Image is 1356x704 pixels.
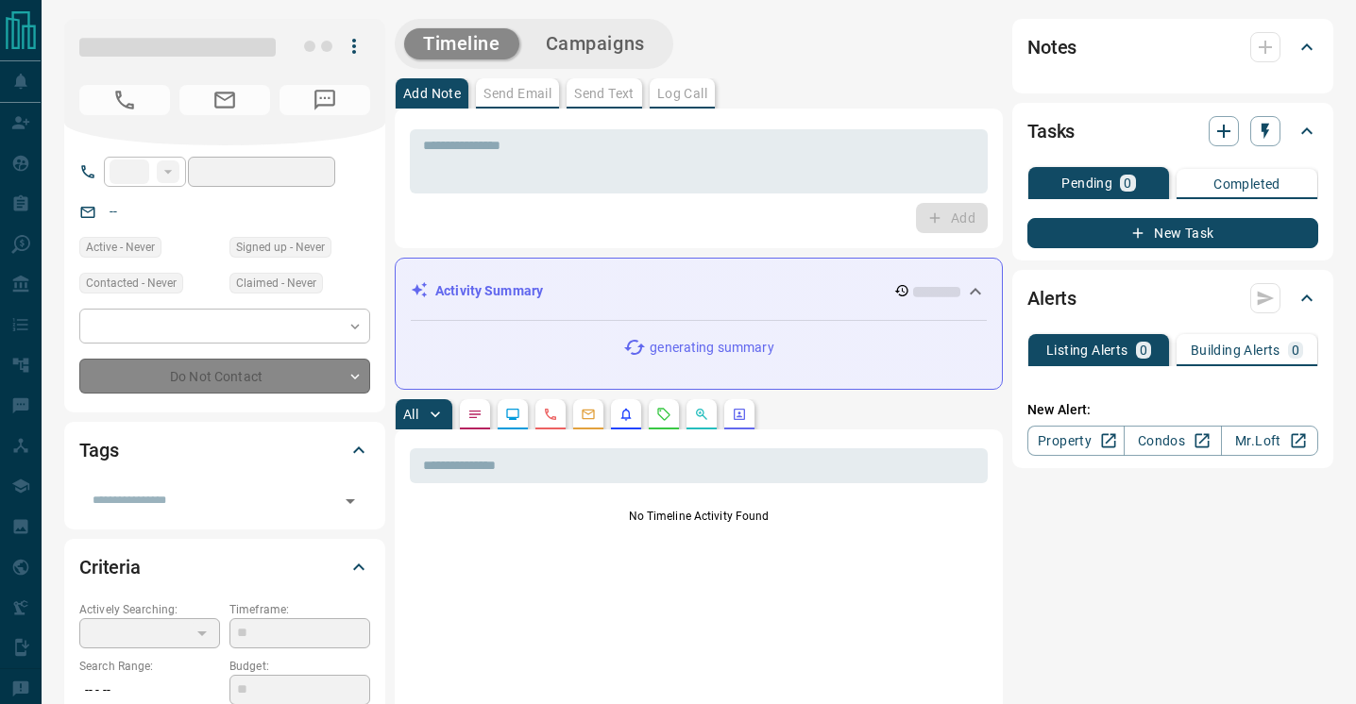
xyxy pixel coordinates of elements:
[1061,176,1112,190] p: Pending
[656,407,671,422] svg: Requests
[650,338,773,358] p: generating summary
[79,545,370,590] div: Criteria
[1124,426,1221,456] a: Condos
[403,408,418,421] p: All
[435,281,543,301] p: Activity Summary
[1027,218,1318,248] button: New Task
[280,85,370,115] span: No Number
[467,407,483,422] svg: Notes
[1027,400,1318,420] p: New Alert:
[110,204,117,219] a: --
[1027,276,1318,321] div: Alerts
[79,359,370,394] div: Do Not Contact
[1292,344,1299,357] p: 0
[236,238,325,257] span: Signed up - Never
[732,407,747,422] svg: Agent Actions
[505,407,520,422] svg: Lead Browsing Activity
[404,28,519,59] button: Timeline
[79,552,141,582] h2: Criteria
[1191,344,1280,357] p: Building Alerts
[1027,25,1318,70] div: Notes
[79,601,220,618] p: Actively Searching:
[79,427,370,473] div: Tags
[1027,283,1076,313] h2: Alerts
[1213,177,1280,191] p: Completed
[527,28,664,59] button: Campaigns
[79,85,170,115] span: No Number
[337,488,364,514] button: Open
[1027,426,1125,456] a: Property
[1221,426,1318,456] a: Mr.Loft
[411,274,987,309] div: Activity Summary
[1124,176,1131,190] p: 0
[581,407,596,422] svg: Emails
[410,508,988,525] p: No Timeline Activity Found
[1027,109,1318,154] div: Tasks
[229,658,370,675] p: Budget:
[1140,344,1147,357] p: 0
[236,274,316,293] span: Claimed - Never
[1046,344,1128,357] p: Listing Alerts
[403,87,461,100] p: Add Note
[86,274,177,293] span: Contacted - Never
[543,407,558,422] svg: Calls
[79,658,220,675] p: Search Range:
[694,407,709,422] svg: Opportunities
[179,85,270,115] span: No Email
[86,238,155,257] span: Active - Never
[1027,116,1075,146] h2: Tasks
[79,435,118,465] h2: Tags
[619,407,634,422] svg: Listing Alerts
[229,601,370,618] p: Timeframe:
[1027,32,1076,62] h2: Notes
